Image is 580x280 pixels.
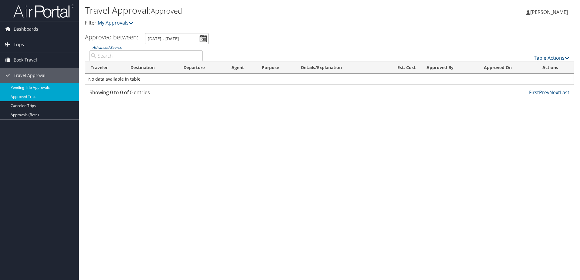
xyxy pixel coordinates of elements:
[421,62,478,74] th: Approved By: activate to sort column ascending
[85,74,574,85] td: No data available in table
[295,62,381,74] th: Details/Explanation
[529,89,539,96] a: First
[145,33,209,44] input: [DATE] - [DATE]
[98,19,133,26] a: My Approvals
[89,89,203,99] div: Showing 0 to 0 of 0 entries
[89,50,203,61] input: Advanced Search
[226,62,256,74] th: Agent
[530,9,568,15] span: [PERSON_NAME]
[14,52,37,68] span: Book Travel
[125,62,178,74] th: Destination: activate to sort column ascending
[14,37,24,52] span: Trips
[537,62,574,74] th: Actions
[93,45,122,50] a: Advanced Search
[381,62,421,74] th: Est. Cost: activate to sort column ascending
[526,3,574,21] a: [PERSON_NAME]
[178,62,226,74] th: Departure: activate to sort column ascending
[478,62,537,74] th: Approved On: activate to sort column ascending
[85,19,411,27] p: Filter:
[549,89,560,96] a: Next
[85,4,411,17] h1: Travel Approval:
[539,89,549,96] a: Prev
[534,55,569,61] a: Table Actions
[85,33,138,41] h3: Approved between:
[560,89,569,96] a: Last
[13,4,74,18] img: airportal-logo.png
[151,6,182,16] small: Approved
[14,68,46,83] span: Travel Approval
[256,62,295,74] th: Purpose
[14,22,38,37] span: Dashboards
[85,62,125,74] th: Traveler: activate to sort column ascending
